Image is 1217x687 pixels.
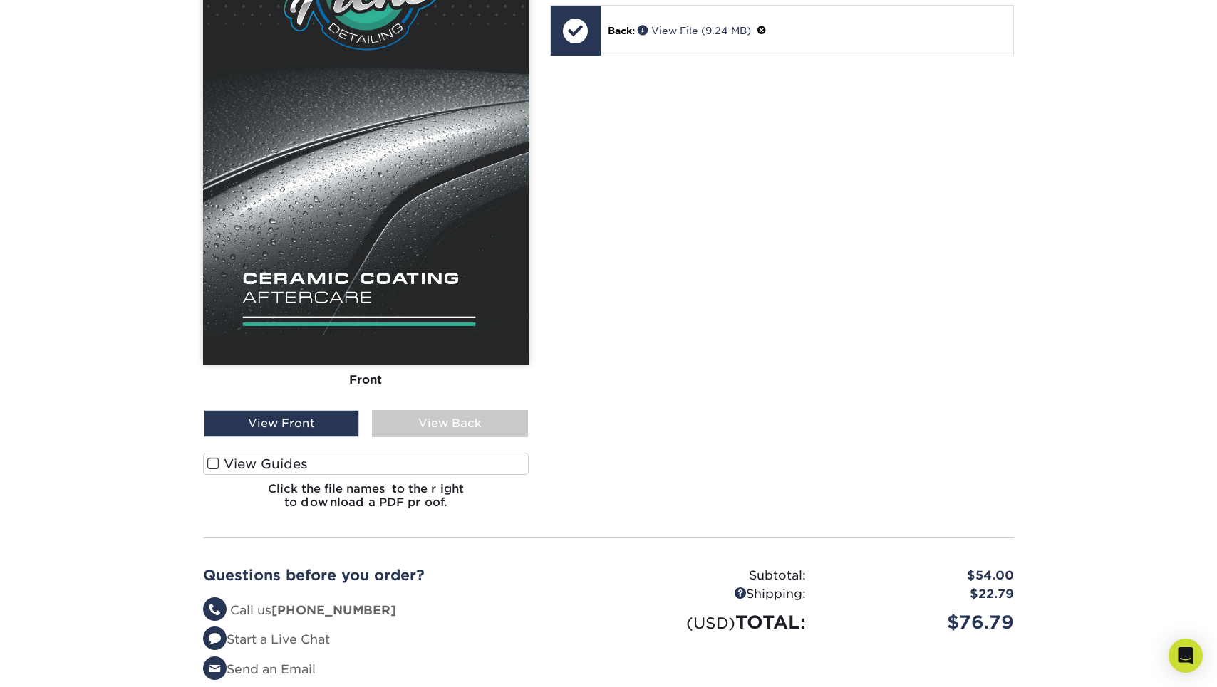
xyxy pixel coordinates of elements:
[203,662,316,676] a: Send an Email
[203,632,330,646] a: Start a Live Chat
[372,410,527,437] div: View Back
[608,25,635,36] span: Back:
[608,567,817,585] div: Subtotal:
[203,567,598,584] h2: Questions before you order?
[203,602,598,620] li: Call us
[203,453,529,475] label: View Guides
[608,585,817,604] div: Shipping:
[817,609,1025,636] div: $76.79
[817,585,1025,604] div: $22.79
[271,603,396,617] strong: [PHONE_NUMBER]
[638,25,751,36] a: View File (9.24 MB)
[204,410,359,437] div: View Front
[203,365,529,396] div: Front
[608,609,817,636] div: TOTAL:
[1169,639,1203,673] div: Open Intercom Messenger
[817,567,1025,585] div: $54.00
[686,614,735,632] small: (USD)
[203,482,529,520] h6: Click the file names to the right to download a PDF proof.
